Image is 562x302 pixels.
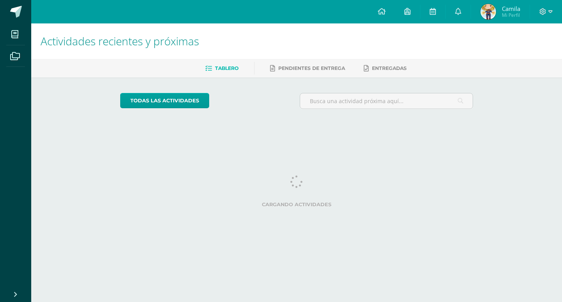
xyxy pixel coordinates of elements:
span: Tablero [215,65,238,71]
label: Cargando actividades [120,202,473,207]
span: Entregadas [372,65,407,71]
a: Tablero [205,62,238,75]
span: Camila [502,5,520,13]
a: Pendientes de entrega [270,62,345,75]
a: todas las Actividades [120,93,209,108]
input: Busca una actividad próxima aquí... [300,93,473,109]
span: Pendientes de entrega [278,65,345,71]
span: Actividades recientes y próximas [41,34,199,48]
a: Entregadas [364,62,407,75]
span: Mi Perfil [502,12,520,18]
img: 616c03aa6a5b2cbbfb955a68e3f8a760.png [480,4,496,20]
